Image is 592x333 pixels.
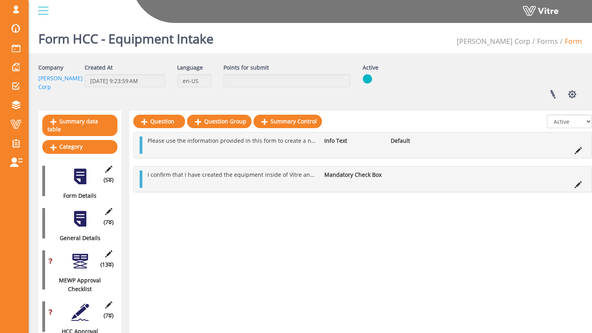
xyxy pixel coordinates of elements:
span: I confirm that I have created the equipment inside of Vitre and assigned the external ID as the b... [148,171,577,178]
span: (7 ) [104,311,113,320]
span: (5 ) [104,176,113,184]
li: Default [387,136,453,145]
div: Form Details [42,191,112,200]
li: Form [558,36,582,47]
label: Created At [85,63,113,72]
li: Mandatory Check Box [320,170,387,179]
a: Summary Control [253,115,322,128]
img: yes [363,74,372,84]
a: Category [42,140,117,153]
div: General Details [42,234,112,242]
li: Info Text [320,136,387,145]
span: (13 ) [100,260,113,269]
label: Points for submit [223,63,269,72]
a: Question Group [187,115,252,128]
label: Active [363,63,378,72]
h1: Form HCC - Equipment Intake [38,20,214,53]
div: MEWP Approval Checklist [42,276,112,293]
label: Company [38,63,63,72]
span: 210 [457,36,530,46]
label: Language [177,63,203,72]
a: Summary data table [42,115,117,136]
span: (7 ) [104,218,113,227]
a: [PERSON_NAME] Corp [38,74,83,91]
a: Question [133,115,185,128]
a: Forms [537,36,558,46]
